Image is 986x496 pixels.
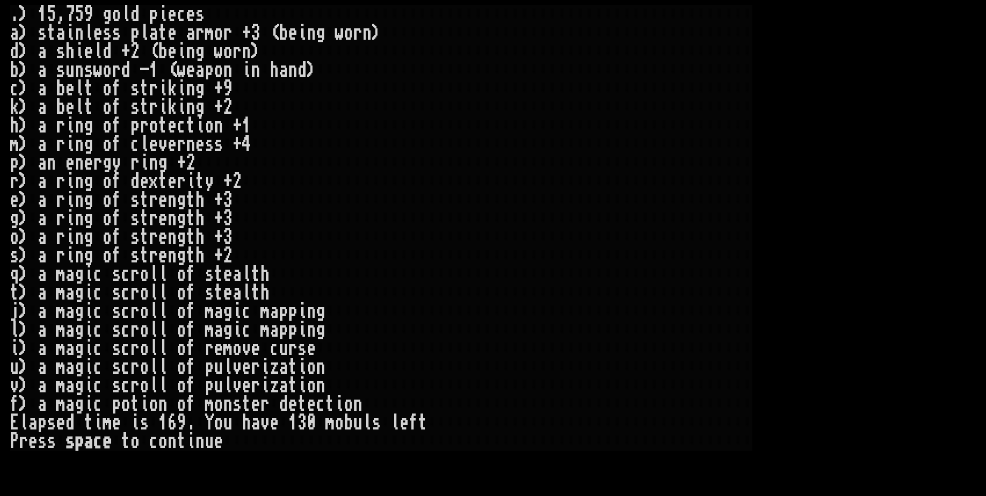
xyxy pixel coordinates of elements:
div: ) [19,98,28,117]
div: ) [19,265,28,284]
div: - [140,61,149,79]
div: i [158,5,168,24]
div: w [177,61,186,79]
div: f [112,135,121,154]
div: ) [19,135,28,154]
div: + [121,42,130,61]
div: o [112,5,121,24]
div: r [149,209,158,228]
div: 1 [149,61,158,79]
div: e [168,135,177,154]
div: b [158,42,168,61]
div: r [56,172,65,191]
div: n [168,228,177,246]
div: r [149,246,158,265]
div: t [186,191,195,209]
div: r [233,42,242,61]
div: n [75,172,84,191]
div: + [214,246,223,265]
div: a [65,265,75,284]
div: h [65,42,75,61]
div: + [214,79,223,98]
div: s [10,246,19,265]
div: o [103,228,112,246]
div: i [65,228,75,246]
div: r [149,191,158,209]
div: t [140,79,149,98]
div: ( [270,24,279,42]
div: r [93,154,103,172]
div: k [10,98,19,117]
div: h [270,61,279,79]
div: o [103,172,112,191]
div: ) [19,42,28,61]
div: e [84,42,93,61]
div: 4 [242,135,251,154]
div: p [130,117,140,135]
div: r [140,117,149,135]
div: 3 [223,191,233,209]
div: i [65,24,75,42]
div: t [140,98,149,117]
div: e [84,154,93,172]
div: n [75,209,84,228]
div: l [75,98,84,117]
div: f [112,246,121,265]
div: e [140,172,149,191]
div: n [186,135,195,154]
div: t [140,228,149,246]
div: i [298,24,307,42]
div: r [195,24,205,42]
div: ) [19,61,28,79]
div: i [65,246,75,265]
div: g [195,79,205,98]
div: r [56,228,65,246]
div: s [84,61,93,79]
div: e [195,135,205,154]
div: a [195,61,205,79]
div: ) [251,42,260,61]
div: n [47,154,56,172]
div: i [140,154,149,172]
div: o [344,24,353,42]
div: e [168,172,177,191]
div: p [205,61,214,79]
div: n [288,61,298,79]
div: t [47,24,56,42]
div: + [223,172,233,191]
div: p [130,24,140,42]
div: i [65,117,75,135]
div: ) [19,209,28,228]
div: o [149,117,158,135]
div: f [112,172,121,191]
div: a [38,228,47,246]
div: ) [19,228,28,246]
div: r [223,24,233,42]
div: g [195,98,205,117]
div: g [10,209,19,228]
div: e [158,209,168,228]
div: c [130,135,140,154]
div: i [186,172,195,191]
div: s [56,61,65,79]
div: e [93,24,103,42]
div: n [186,42,195,61]
div: s [130,228,140,246]
div: n [75,61,84,79]
div: t [84,98,93,117]
div: ( [168,61,177,79]
div: h [195,191,205,209]
div: e [168,5,177,24]
div: i [65,191,75,209]
div: r [353,24,363,42]
div: 2 [130,42,140,61]
div: d [298,61,307,79]
div: e [158,228,168,246]
div: n [214,117,223,135]
div: s [130,209,140,228]
div: f [112,209,121,228]
div: r [149,98,158,117]
div: t [140,191,149,209]
div: h [195,209,205,228]
div: ) [19,5,28,24]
